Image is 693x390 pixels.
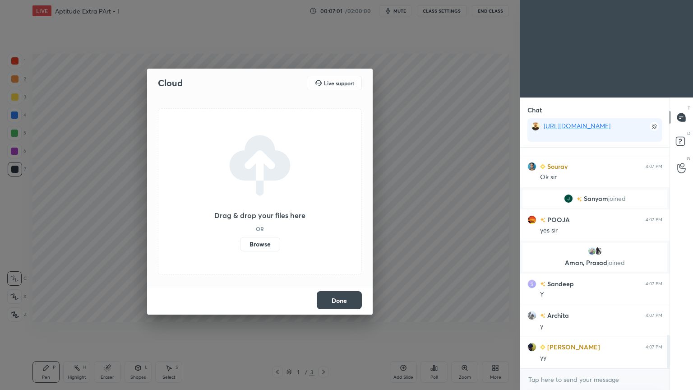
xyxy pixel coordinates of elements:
h5: Live support [324,80,354,86]
a: [URL][DOMAIN_NAME] [544,121,610,130]
img: 7cc848c12f404b6e846a15630d6f25fb.jpg [531,122,540,131]
h2: Cloud [158,77,183,89]
div: grid [520,148,670,368]
p: Chat [520,98,549,122]
button: Done [317,291,362,309]
p: T [688,105,690,111]
h3: Drag & drop your files here [214,212,305,219]
h5: OR [256,226,264,232]
p: G [687,155,690,162]
p: D [687,130,690,137]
